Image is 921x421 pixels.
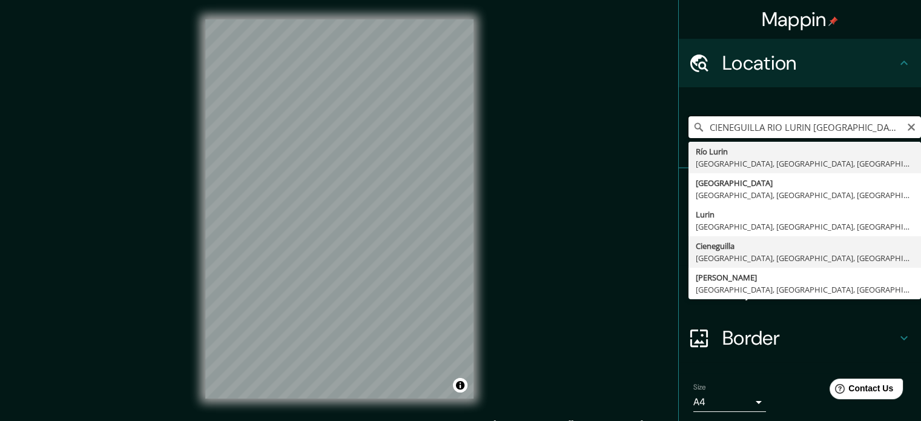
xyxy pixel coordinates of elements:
[696,157,914,170] div: [GEOGRAPHIC_DATA], [GEOGRAPHIC_DATA], [GEOGRAPHIC_DATA]
[828,16,838,26] img: pin-icon.png
[696,271,914,283] div: [PERSON_NAME]
[762,7,839,31] h4: Mappin
[722,51,897,75] h4: Location
[696,220,914,233] div: [GEOGRAPHIC_DATA], [GEOGRAPHIC_DATA], [GEOGRAPHIC_DATA]
[679,217,921,265] div: Style
[693,393,766,412] div: A4
[906,121,916,132] button: Clear
[688,116,921,138] input: Pick your city or area
[693,382,706,393] label: Size
[679,168,921,217] div: Pins
[722,326,897,350] h4: Border
[679,265,921,314] div: Layout
[696,208,914,220] div: Lurin
[813,374,908,408] iframe: Help widget launcher
[696,252,914,264] div: [GEOGRAPHIC_DATA], [GEOGRAPHIC_DATA], [GEOGRAPHIC_DATA]
[696,177,914,189] div: [GEOGRAPHIC_DATA]
[679,39,921,87] div: Location
[205,19,474,399] canvas: Map
[696,189,914,201] div: [GEOGRAPHIC_DATA], [GEOGRAPHIC_DATA], [GEOGRAPHIC_DATA]
[696,145,914,157] div: Río Lurin
[696,240,914,252] div: Cieneguilla
[722,277,897,302] h4: Layout
[696,283,914,296] div: [GEOGRAPHIC_DATA], [GEOGRAPHIC_DATA], [GEOGRAPHIC_DATA]
[679,314,921,362] div: Border
[453,378,467,393] button: Toggle attribution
